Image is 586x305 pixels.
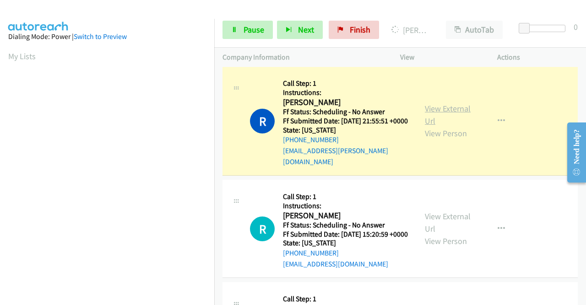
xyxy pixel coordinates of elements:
[222,52,384,63] p: Company Information
[283,192,408,201] h5: Call Step: 1
[560,116,586,189] iframe: Resource Center
[283,211,405,221] h2: [PERSON_NAME]
[283,88,408,97] h5: Instructions:
[283,221,408,230] h5: Ff Status: Scheduling - No Answer
[277,21,323,39] button: Next
[283,249,339,257] a: [PHONE_NUMBER]
[283,79,408,88] h5: Call Step: 1
[283,294,408,304] h5: Call Step: 1
[250,216,275,241] h1: R
[283,238,408,248] h5: State: [US_STATE]
[283,116,408,126] h5: Ff Submitted Date: [DATE] 21:55:51 +0000
[425,211,471,234] a: View External Url
[244,24,264,35] span: Pause
[283,135,339,144] a: [PHONE_NUMBER]
[391,24,429,36] p: [PERSON_NAME]
[574,21,578,33] div: 0
[329,21,379,39] a: Finish
[425,103,471,126] a: View External Url
[283,201,408,211] h5: Instructions:
[497,52,578,63] p: Actions
[222,21,273,39] a: Pause
[74,32,127,41] a: Switch to Preview
[250,109,275,133] h1: R
[283,97,405,108] h2: [PERSON_NAME]
[298,24,314,35] span: Next
[8,51,36,61] a: My Lists
[350,24,370,35] span: Finish
[446,21,503,39] button: AutoTab
[283,107,408,116] h5: Ff Status: Scheduling - No Answer
[8,31,206,42] div: Dialing Mode: Power |
[425,128,467,139] a: View Person
[283,126,408,135] h5: State: [US_STATE]
[400,52,481,63] p: View
[425,236,467,246] a: View Person
[283,260,388,268] a: [EMAIL_ADDRESS][DOMAIN_NAME]
[283,146,388,166] a: [EMAIL_ADDRESS][PERSON_NAME][DOMAIN_NAME]
[250,216,275,241] div: The call is yet to be attempted
[523,25,565,32] div: Delay between calls (in seconds)
[283,230,408,239] h5: Ff Submitted Date: [DATE] 15:20:59 +0000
